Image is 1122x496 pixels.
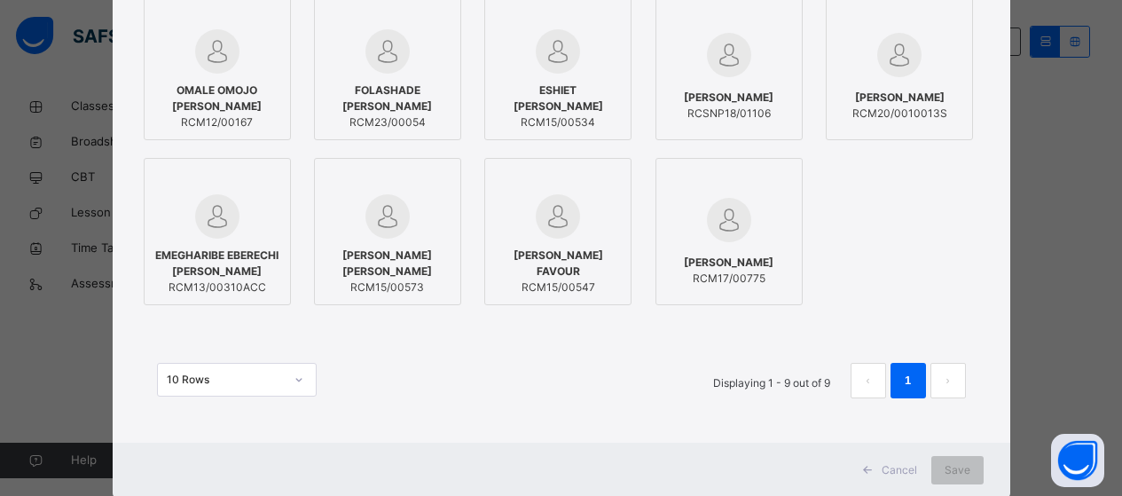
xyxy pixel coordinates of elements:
span: [PERSON_NAME] [684,90,773,106]
span: RCM13/00310ACC [153,279,281,295]
img: default.svg [195,194,239,239]
img: default.svg [365,194,410,239]
img: default.svg [536,194,580,239]
div: 10 Rows [167,372,284,388]
button: next page [930,363,966,398]
span: [PERSON_NAME] [PERSON_NAME] [324,248,451,279]
span: [PERSON_NAME] [852,90,947,106]
li: 上一页 [851,363,886,398]
span: [PERSON_NAME] [684,255,773,271]
span: Save [945,462,970,478]
span: EMEGHARIBE EBERECHI [PERSON_NAME] [153,248,281,279]
img: default.svg [707,33,751,77]
span: RCM15/00547 [494,279,622,295]
span: RCM17/00775 [684,271,773,287]
button: prev page [851,363,886,398]
li: 1 [891,363,926,398]
span: OMALE OMOJO [PERSON_NAME] [153,83,281,114]
span: Cancel [882,462,917,478]
span: [PERSON_NAME] FAVOUR [494,248,622,279]
span: RCSNP18/01106 [684,106,773,122]
img: default.svg [707,198,751,242]
span: RCM23/00054 [324,114,451,130]
li: 下一页 [930,363,966,398]
span: RCM12/00167 [153,114,281,130]
img: default.svg [536,29,580,74]
button: Open asap [1051,434,1104,487]
span: RCM15/00534 [494,114,622,130]
span: ESHIET [PERSON_NAME] [494,83,622,114]
img: default.svg [195,29,239,74]
img: default.svg [877,33,922,77]
span: FOLASHADE [PERSON_NAME] [324,83,451,114]
img: default.svg [365,29,410,74]
span: RCM20/0010013S [852,106,947,122]
li: Displaying 1 - 9 out of 9 [700,363,843,398]
span: RCM15/00573 [324,279,451,295]
a: 1 [899,369,916,392]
